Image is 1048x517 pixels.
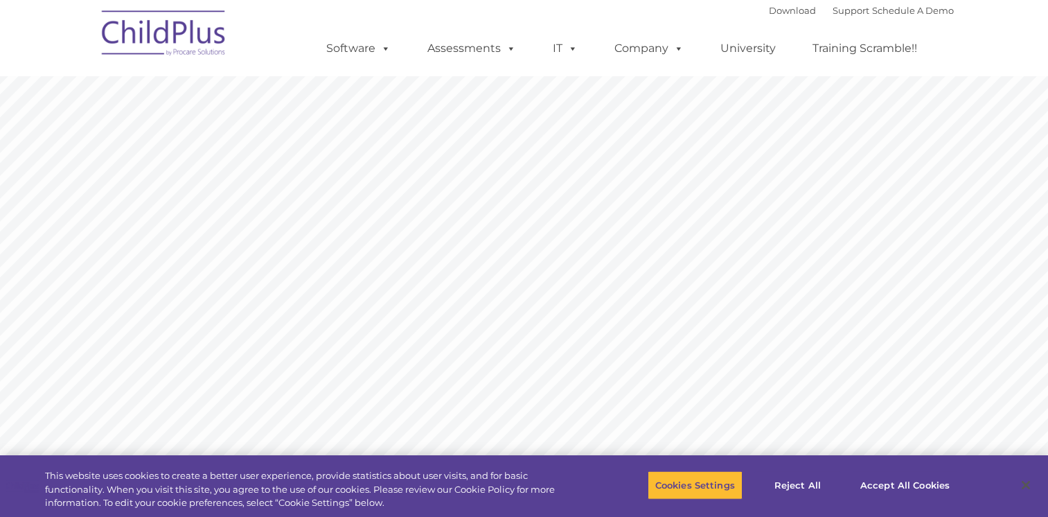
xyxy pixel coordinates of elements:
[769,5,954,16] font: |
[579,306,923,452] rs-layer: ChildPlus is an all-in-one software solution for Head Start, EHS, Migrant, State Pre-K, or other ...
[45,469,576,510] div: This website uses cookies to create a better user experience, provide statistics about user visit...
[312,35,405,62] a: Software
[601,35,698,62] a: Company
[95,1,233,70] img: ChildPlus by Procare Solutions
[799,35,931,62] a: Training Scramble!!
[1011,470,1041,500] button: Close
[539,35,592,62] a: IT
[872,5,954,16] a: Schedule A Demo
[754,471,841,500] button: Reject All
[833,5,869,16] a: Support
[414,35,530,62] a: Assessments
[853,471,957,500] button: Accept All Cookies
[707,35,790,62] a: University
[769,5,816,16] a: Download
[648,471,743,500] button: Cookies Settings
